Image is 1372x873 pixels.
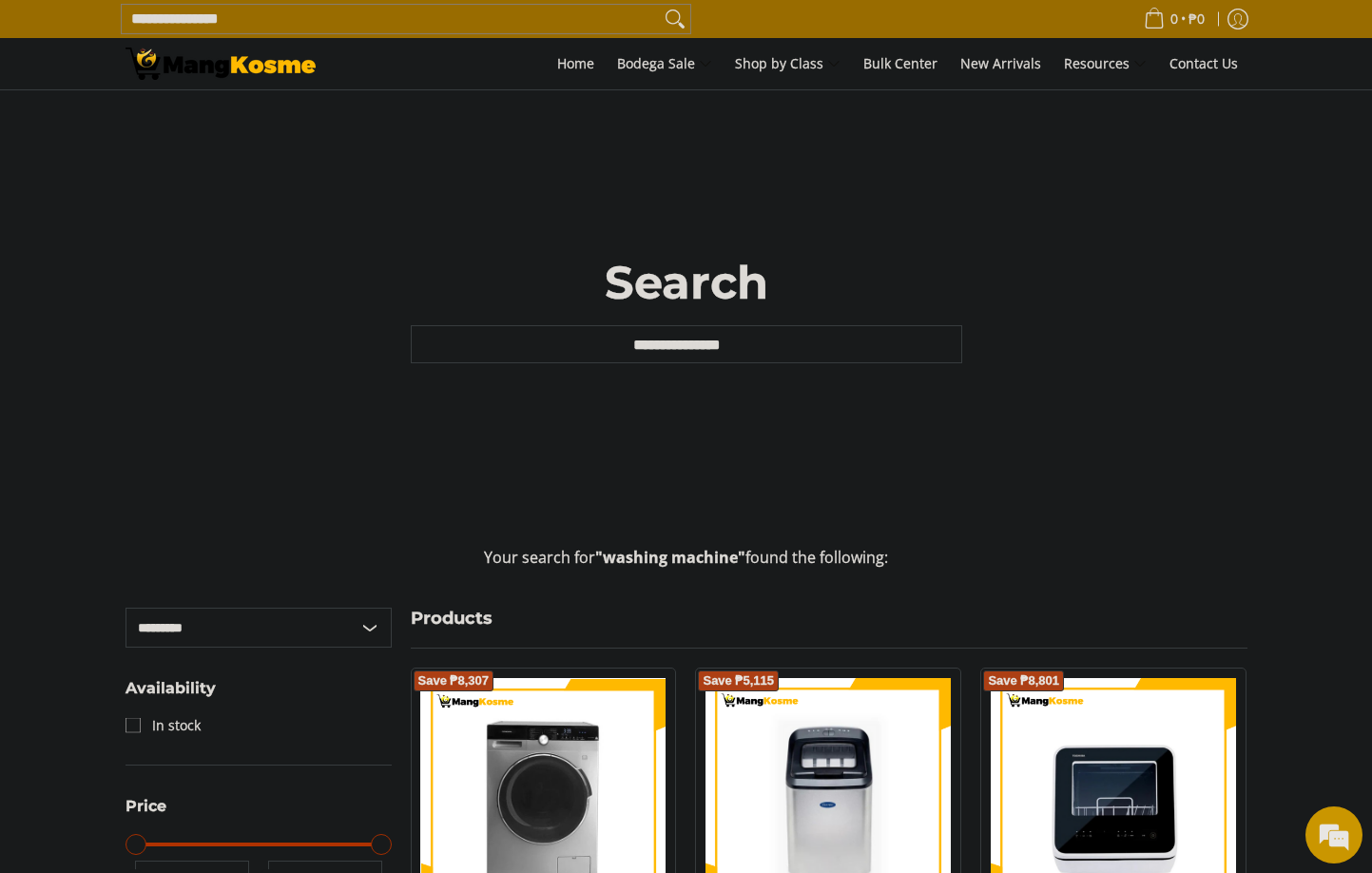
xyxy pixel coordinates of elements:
[1138,9,1210,29] span: •
[854,38,947,89] a: Bulk Center
[608,38,722,89] a: Bodega Sale
[126,799,166,828] summary: Open
[660,5,690,33] button: Search
[988,675,1059,687] span: Save ₱8,801
[1168,12,1181,26] span: 0
[735,52,841,76] span: Shop by Class
[863,54,937,72] span: Bulk Center
[557,54,594,72] span: Home
[617,52,712,76] span: Bodega Sale
[126,48,316,80] img: Search: 20 results found for &quot;washing machine&quot; | Mang Kosme
[1054,38,1156,89] a: Resources
[703,675,774,687] span: Save ₱5,115
[725,38,850,89] a: Shop by Class
[411,608,1247,630] h4: Products
[126,799,166,814] span: Price
[951,38,1051,89] a: New Arrivals
[1186,12,1208,26] span: ₱0
[126,546,1247,589] p: Your search for found the following:
[1169,54,1238,72] span: Contact Us
[595,547,745,568] strong: "washing machine"
[126,710,201,741] a: In stock
[960,54,1041,72] span: New Arrivals
[548,38,604,89] a: Home
[126,681,216,710] summary: Open
[335,38,1247,89] nav: Main Menu
[126,681,216,696] span: Availability
[1064,52,1147,76] span: Resources
[1160,38,1247,89] a: Contact Us
[418,675,490,687] span: Save ₱8,307
[411,254,962,311] h1: Search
